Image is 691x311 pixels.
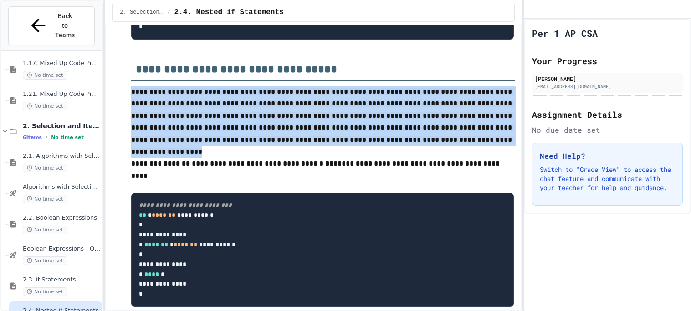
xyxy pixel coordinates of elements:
span: 2.3. if Statements [23,276,100,284]
span: 2.4. Nested if Statements [174,7,284,18]
div: [EMAIL_ADDRESS][DOMAIN_NAME] [535,83,680,90]
span: No time set [23,226,67,234]
span: Boolean Expressions - Quiz [23,245,100,253]
span: Algorithms with Selection and Repetition - Topic 2.1 [23,183,100,191]
span: 1.21. Mixed Up Code Practice 1b (1.7-1.15) [23,90,100,98]
span: / [167,9,170,16]
span: No time set [23,195,67,203]
p: Switch to "Grade View" to access the chat feature and communicate with your teacher for help and ... [540,165,675,192]
span: 6 items [23,135,42,140]
h2: Your Progress [532,55,683,67]
div: [PERSON_NAME] [535,75,680,83]
button: Back to Teams [8,6,95,45]
span: No time set [51,135,84,140]
span: No time set [23,287,67,296]
span: 2.1. Algorithms with Selection and Repetition [23,152,100,160]
span: No time set [23,256,67,265]
h3: Need Help? [540,150,675,161]
h1: Per 1 AP CSA [532,27,598,40]
span: 2. Selection and Iteration [120,9,164,16]
div: No due date set [532,125,683,135]
span: 2.2. Boolean Expressions [23,214,100,222]
span: No time set [23,102,67,110]
span: 1.17. Mixed Up Code Practice 1.1-1.6 [23,60,100,67]
span: Back to Teams [54,11,76,40]
h2: Assignment Details [532,108,683,121]
span: No time set [23,164,67,172]
span: • [46,134,47,141]
span: No time set [23,71,67,80]
span: 2. Selection and Iteration [23,122,100,130]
